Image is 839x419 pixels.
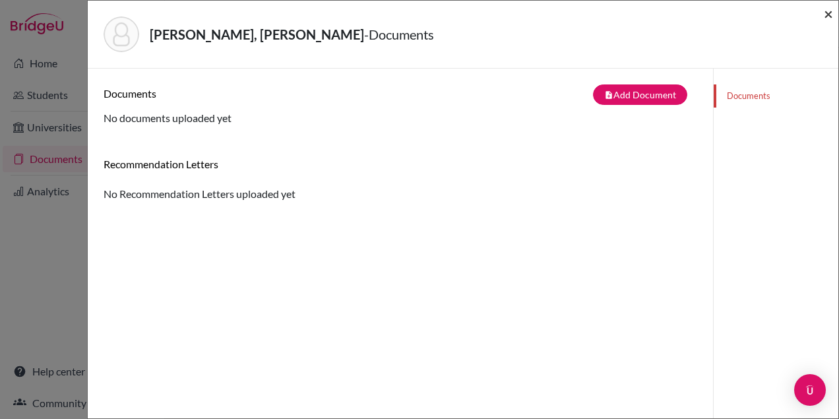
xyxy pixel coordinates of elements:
[104,84,697,126] div: No documents uploaded yet
[714,84,838,108] a: Documents
[104,158,697,202] div: No Recommendation Letters uploaded yet
[104,87,400,100] h6: Documents
[150,26,364,42] strong: [PERSON_NAME], [PERSON_NAME]
[604,90,613,100] i: note_add
[104,158,697,170] h6: Recommendation Letters
[824,6,833,22] button: Close
[824,4,833,23] span: ×
[364,26,434,42] span: - Documents
[794,374,826,406] div: Open Intercom Messenger
[593,84,687,105] button: note_addAdd Document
